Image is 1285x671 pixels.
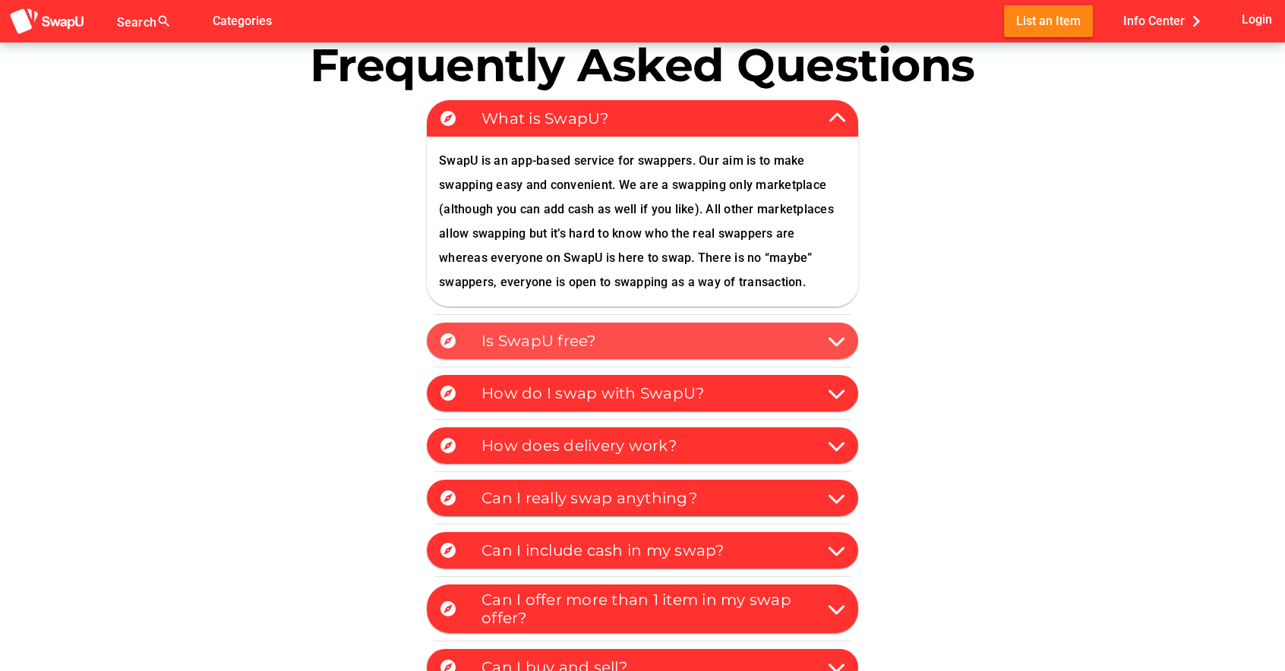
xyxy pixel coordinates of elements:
[1123,8,1208,33] span: Info Center
[427,532,858,569] div: Expand "Can I include cash in my swap?"
[439,384,457,402] i: explore
[310,43,975,88] h1: Frequently Asked Questions
[439,109,457,128] i: explore
[1111,5,1220,36] button: Info Center
[427,137,858,307] div: SwapU is an app-based service for swappers. Our aim is to make swapping easy and convenient. We a...
[1016,11,1081,31] span: List an Item
[439,489,457,507] i: explore
[1239,5,1276,33] button: Login
[481,436,816,455] div: How does delivery work?
[200,13,284,27] a: Categories
[481,489,816,507] div: Can I really swap anything?
[481,591,816,627] div: Can I offer more than 1 item in my swap offer?
[427,100,858,137] div: Collapse "What is SwapU?"
[427,480,858,516] div: Expand "Can I really swap anything?"
[439,600,457,618] i: explore
[481,109,816,128] div: What is SwapU?
[200,5,284,36] button: Categories
[1185,10,1208,33] i: chevron_right
[427,584,858,633] div: Expand "Can I offer more than 1 item in my swap offer?"
[9,8,85,36] img: aSD8y5uGLpzPJLYTcYcjNu3laj1c05W5KWf0Ds+Za8uybjssssuu+yyyy677LKX2n+PWMSDJ9a87AAAAABJRU5ErkJggg==
[190,12,208,30] i: false
[427,323,858,359] div: Expand "Is SwapU free?"
[481,541,816,559] div: Can I include cash in my swap?
[427,375,858,411] div: Expand "How do I swap with SwapU?"
[481,332,816,350] div: Is SwapU free?
[1004,5,1093,36] button: List an Item
[1242,9,1272,30] span: Login
[439,436,457,455] i: explore
[439,332,457,350] i: explore
[439,541,457,559] i: explore
[427,427,858,464] div: Expand "How does delivery work?"
[481,384,816,402] div: How do I swap with SwapU?
[213,8,272,33] span: Categories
